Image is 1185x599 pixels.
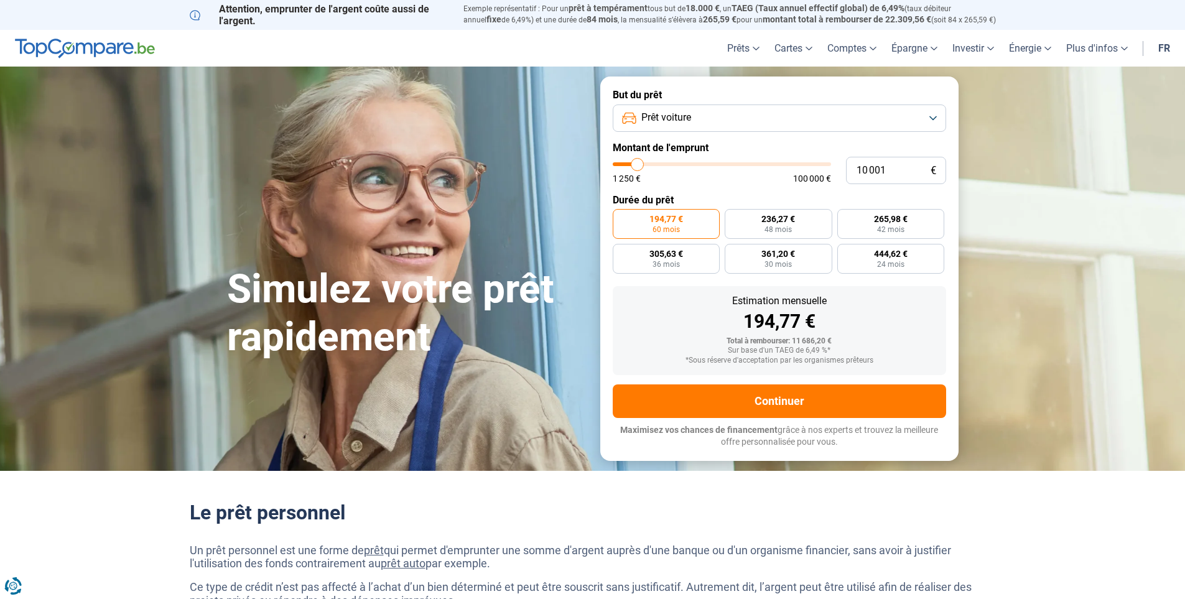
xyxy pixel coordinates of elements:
[623,337,936,346] div: Total à rembourser: 11 686,20 €
[931,165,936,176] span: €
[620,425,778,435] span: Maximisez vos chances de financement
[653,261,680,268] span: 36 mois
[486,14,501,24] span: fixe
[623,346,936,355] div: Sur base d'un TAEG de 6,49 %*
[623,312,936,331] div: 194,77 €
[764,261,792,268] span: 30 mois
[569,3,648,13] span: prêt à tempérament
[613,194,946,206] label: Durée du prêt
[227,266,585,361] h1: Simulez votre prêt rapidement
[613,424,946,448] p: grâce à nos experts et trouvez la meilleure offre personnalisée pour vous.
[764,226,792,233] span: 48 mois
[381,557,425,570] a: prêt auto
[190,544,996,570] p: Un prêt personnel est une forme de qui permet d'emprunter une somme d'argent auprès d'une banque ...
[623,296,936,306] div: Estimation mensuelle
[877,226,904,233] span: 42 mois
[767,30,820,67] a: Cartes
[613,384,946,418] button: Continuer
[874,249,908,258] span: 444,62 €
[732,3,904,13] span: TAEG (Taux annuel effectif global) de 6,49%
[623,356,936,365] div: *Sous réserve d'acceptation par les organismes prêteurs
[463,3,996,26] p: Exemple représentatif : Pour un tous but de , un (taux débiteur annuel de 6,49%) et une durée de ...
[685,3,720,13] span: 18.000 €
[649,215,683,223] span: 194,77 €
[613,142,946,154] label: Montant de l'emprunt
[793,174,831,183] span: 100 000 €
[1001,30,1059,67] a: Énergie
[1151,30,1178,67] a: fr
[703,14,737,24] span: 265,59 €
[613,104,946,132] button: Prêt voiture
[720,30,767,67] a: Prêts
[1059,30,1135,67] a: Plus d'infos
[190,3,448,27] p: Attention, emprunter de l'argent coûte aussi de l'argent.
[641,111,691,124] span: Prêt voiture
[15,39,155,58] img: TopCompare
[613,89,946,101] label: But du prêt
[190,501,996,524] h2: Le prêt personnel
[364,544,384,557] a: prêt
[613,174,641,183] span: 1 250 €
[874,215,908,223] span: 265,98 €
[761,249,795,258] span: 361,20 €
[761,215,795,223] span: 236,27 €
[587,14,618,24] span: 84 mois
[649,249,683,258] span: 305,63 €
[653,226,680,233] span: 60 mois
[820,30,884,67] a: Comptes
[884,30,945,67] a: Épargne
[877,261,904,268] span: 24 mois
[945,30,1001,67] a: Investir
[763,14,931,24] span: montant total à rembourser de 22.309,56 €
